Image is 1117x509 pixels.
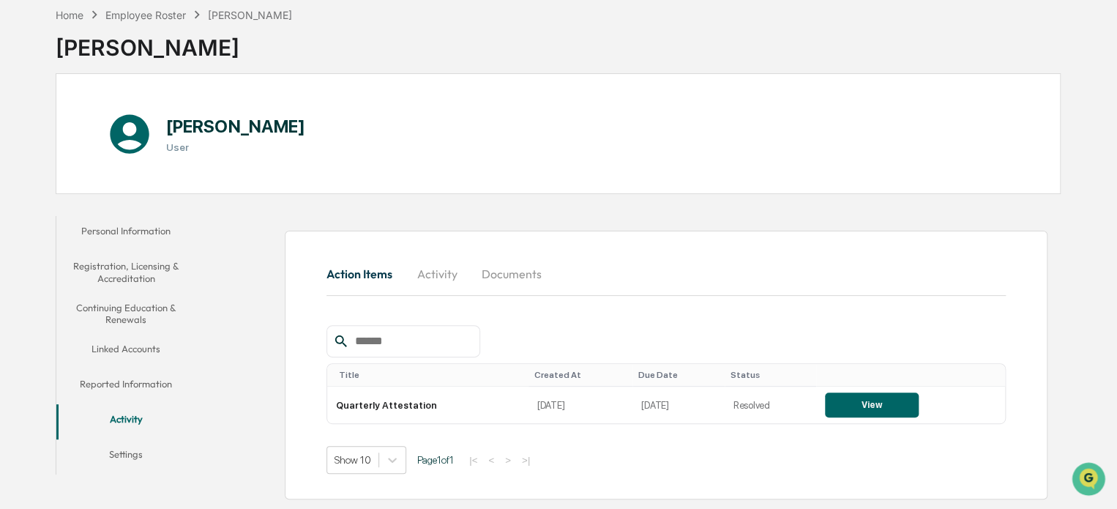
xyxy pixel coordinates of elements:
div: [PERSON_NAME] [56,23,293,61]
button: Activity [404,256,470,291]
span: Page 1 of 1 [417,454,454,466]
iframe: Open customer support [1070,461,1110,500]
a: View [825,399,919,410]
button: Continuing Education & Renewals [56,293,196,335]
button: >| [518,454,534,467]
div: 🗄️ [106,186,118,198]
h3: User [166,141,305,153]
span: Preclearance [29,185,94,199]
button: > [501,454,515,467]
button: < [484,454,498,467]
button: Activity [56,404,196,439]
button: Action Items [326,256,404,291]
div: Toggle SortBy [731,370,810,380]
div: Toggle SortBy [534,370,627,380]
a: Powered byPylon [103,248,177,259]
td: [DATE] [528,387,632,423]
div: 🖐️ [15,186,26,198]
div: Toggle SortBy [638,370,718,380]
td: Resolved [725,387,816,423]
button: Registration, Licensing & Accreditation [56,251,196,293]
div: secondary tabs example [326,256,1006,291]
button: Linked Accounts [56,334,196,369]
div: Employee Roster [105,9,186,21]
a: 🗄️Attestations [100,179,187,205]
img: 1746055101610-c473b297-6a78-478c-a979-82029cc54cd1 [15,112,41,138]
h1: [PERSON_NAME] [166,116,305,137]
button: Documents [470,256,553,291]
p: How can we help? [15,31,266,54]
div: Toggle SortBy [339,370,523,380]
button: Reported Information [56,369,196,404]
div: We're available if you need us! [50,127,185,138]
input: Clear [38,67,242,82]
div: secondary tabs example [56,216,196,475]
span: Data Lookup [29,212,92,227]
td: [DATE] [632,387,724,423]
div: Toggle SortBy [828,370,999,380]
span: Attestations [121,185,182,199]
button: |< [465,454,482,467]
button: View [825,393,919,417]
button: Personal Information [56,216,196,251]
div: 🔎 [15,214,26,226]
div: Start new chat [50,112,240,127]
a: 🔎Data Lookup [9,207,98,233]
td: Quarterly Attestation [327,387,528,423]
button: Settings [56,439,196,475]
div: [PERSON_NAME] [208,9,292,21]
span: Pylon [146,248,177,259]
div: Home [56,9,83,21]
button: Start new chat [249,116,266,134]
a: 🖐️Preclearance [9,179,100,205]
